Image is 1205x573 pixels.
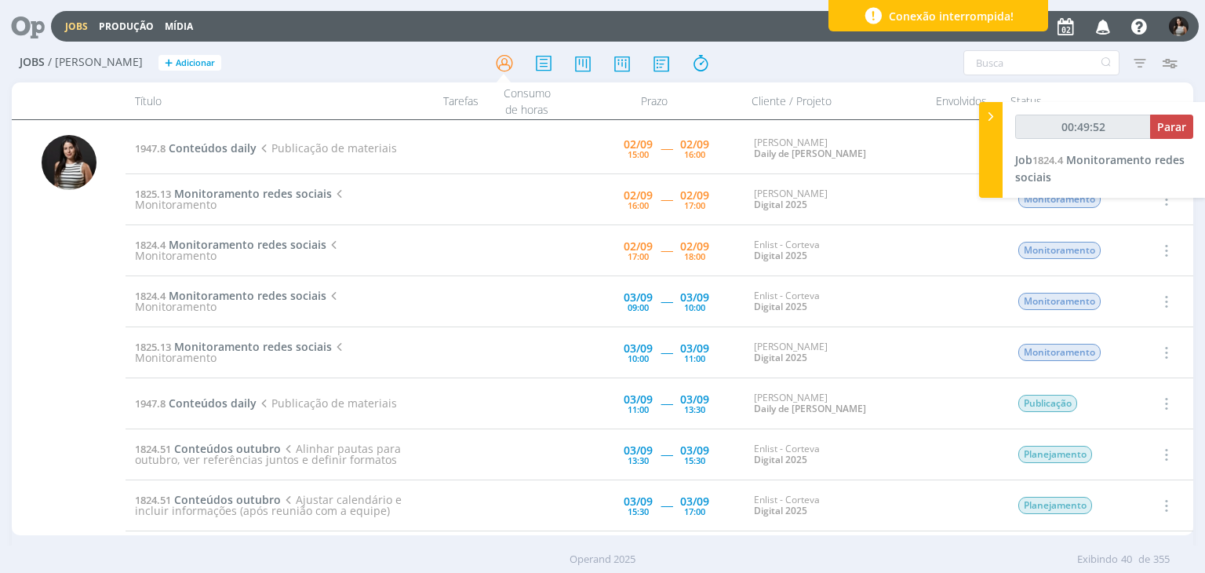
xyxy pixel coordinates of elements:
[624,343,653,354] div: 03/09
[624,394,653,405] div: 03/09
[135,396,166,411] span: 1947.8
[1150,115,1193,139] button: Parar
[754,239,916,262] div: Enlist - Corteva
[963,50,1119,75] input: Busca
[624,190,653,201] div: 02/09
[680,496,709,507] div: 03/09
[754,188,916,211] div: [PERSON_NAME]
[624,292,653,303] div: 03/09
[1121,552,1132,568] span: 40
[135,186,346,212] span: Monitoramento
[135,492,401,518] span: Ajustar calendário e incluir informações (após reunião com a equipe)
[680,394,709,405] div: 03/09
[628,150,649,159] div: 15:00
[135,187,171,201] span: 1825.13
[754,198,807,211] a: Digital 2025
[165,55,173,71] span: +
[135,141,166,155] span: 1947.8
[135,237,340,263] span: Monitoramento
[257,141,396,155] span: Publicação de materiais
[1169,16,1189,36] img: C
[176,58,215,68] span: Adicionar
[48,56,143,69] span: / [PERSON_NAME]
[1018,293,1101,310] span: Monitoramento
[1032,153,1063,167] span: 1824.4
[754,290,916,313] div: Enlist - Corteva
[754,453,807,466] a: Digital 2025
[680,445,709,456] div: 03/09
[661,447,672,462] span: -----
[628,354,649,363] div: 10:00
[624,445,653,456] div: 03/09
[680,343,709,354] div: 03/09
[135,288,340,314] span: Monitoramento
[661,141,672,155] span: -----
[1018,242,1101,259] span: Monitoramento
[628,201,649,210] div: 16:00
[1168,13,1189,40] button: C
[754,341,916,364] div: [PERSON_NAME]
[680,190,709,201] div: 02/09
[1015,152,1185,184] a: Job1824.4Monitoramento redes sociais
[174,441,281,456] span: Conteúdos outubro
[566,82,742,119] div: Prazo
[680,292,709,303] div: 03/09
[94,20,158,33] button: Produção
[1153,552,1170,568] span: 355
[65,20,88,33] a: Jobs
[742,82,923,119] div: Cliente / Projeto
[1138,552,1150,568] span: de
[684,252,705,261] div: 18:00
[684,456,705,465] div: 15:30
[99,20,154,33] a: Produção
[135,339,346,365] span: Monitoramento
[661,192,672,206] span: -----
[661,243,672,257] span: -----
[174,186,332,201] span: Monitoramento redes sociais
[628,507,649,516] div: 15:30
[684,507,705,516] div: 17:00
[1077,552,1118,568] span: Exibindo
[169,237,326,252] span: Monitoramento redes sociais
[754,249,807,262] a: Digital 2025
[158,55,221,71] button: +Adicionar
[1018,395,1077,412] span: Publicação
[135,441,281,456] a: 1824.51Conteúdos outubro
[135,492,281,507] a: 1824.51Conteúdos outubro
[135,289,166,303] span: 1824.4
[624,139,653,150] div: 02/09
[889,8,1014,24] span: Conexão interrompida!
[628,252,649,261] div: 17:00
[135,396,257,411] a: 1947.8Conteúdos daily
[754,137,916,160] div: [PERSON_NAME]
[754,443,916,466] div: Enlist - Corteva
[135,493,171,507] span: 1824.51
[680,241,709,252] div: 02/09
[1001,82,1134,119] div: Status
[135,288,326,303] a: 1824.4Monitoramento redes sociais
[1018,344,1101,361] span: Monitoramento
[661,345,672,359] span: -----
[1015,152,1185,184] span: Monitoramento redes sociais
[169,396,257,411] span: Conteúdos daily
[684,303,705,312] div: 10:00
[60,20,93,33] button: Jobs
[126,82,393,119] div: Título
[135,186,332,201] a: 1825.13Monitoramento redes sociais
[923,82,1001,119] div: Envolvidos
[628,456,649,465] div: 13:30
[684,354,705,363] div: 11:00
[754,392,916,415] div: [PERSON_NAME]
[684,405,705,414] div: 13:30
[135,141,257,155] a: 1947.8Conteúdos daily
[20,56,45,69] span: Jobs
[135,441,400,467] span: Alinhar pautas para outubro, ver referências juntos e definir formatos
[661,396,672,411] span: -----
[754,504,807,517] a: Digital 2025
[169,288,326,303] span: Monitoramento redes sociais
[628,303,649,312] div: 09:00
[661,294,672,308] span: -----
[624,241,653,252] div: 02/09
[1157,119,1186,134] span: Parar
[160,20,198,33] button: Mídia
